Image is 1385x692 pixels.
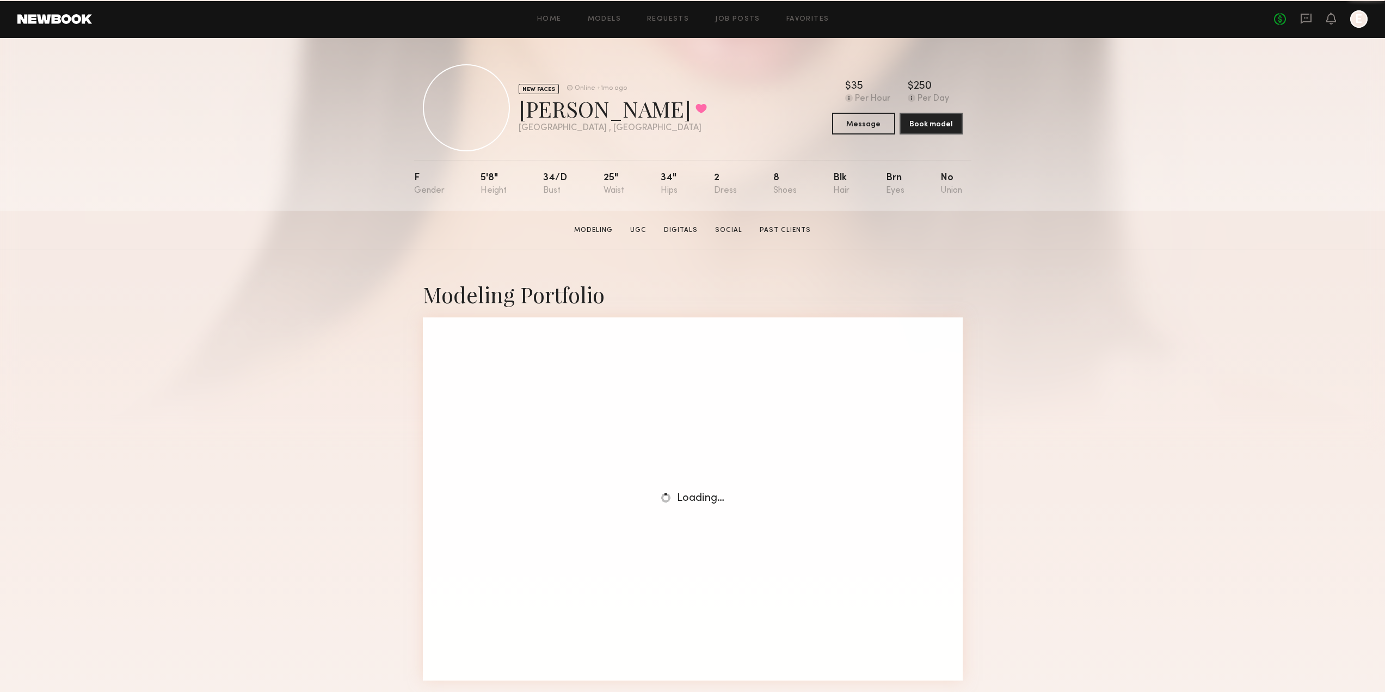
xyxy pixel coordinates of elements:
[519,84,559,94] div: NEW FACES
[481,173,507,195] div: 5'8"
[537,16,562,23] a: Home
[1350,10,1368,28] a: E
[543,173,567,195] div: 34/d
[647,16,689,23] a: Requests
[940,173,962,195] div: No
[845,81,851,92] div: $
[886,173,904,195] div: Brn
[575,85,627,92] div: Online +1mo ago
[711,225,747,235] a: Social
[715,16,760,23] a: Job Posts
[833,173,850,195] div: Blk
[786,16,829,23] a: Favorites
[714,173,737,195] div: 2
[519,124,707,133] div: [GEOGRAPHIC_DATA] , [GEOGRAPHIC_DATA]
[677,493,724,504] span: Loading…
[914,81,932,92] div: 250
[570,225,617,235] a: Modeling
[626,225,651,235] a: UGC
[900,113,963,134] button: Book model
[832,113,895,134] button: Message
[908,81,914,92] div: $
[588,16,621,23] a: Models
[773,173,797,195] div: 8
[918,94,949,104] div: Per Day
[660,225,702,235] a: Digitals
[755,225,815,235] a: Past Clients
[414,173,445,195] div: F
[604,173,624,195] div: 25"
[851,81,863,92] div: 35
[661,173,678,195] div: 34"
[423,280,963,309] div: Modeling Portfolio
[855,94,890,104] div: Per Hour
[519,94,707,123] div: [PERSON_NAME]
